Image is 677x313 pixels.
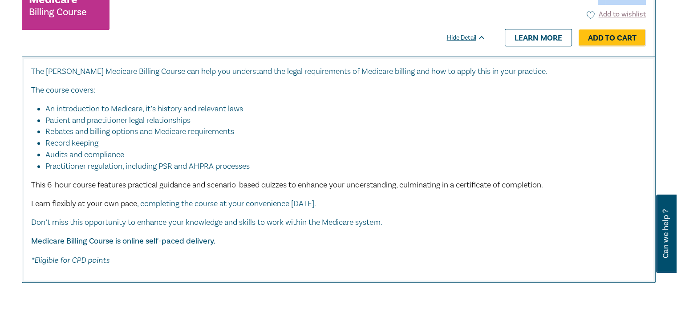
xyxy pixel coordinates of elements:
em: *Eligible for CPD points [31,255,109,264]
li: Record keeping [45,138,637,149]
p: The course covers: [31,85,646,96]
li: An introduction to Medicare, it’s history and relevant laws [45,103,637,115]
div: Hide Detail [447,33,496,42]
li: Rebates and billing options and Medicare requirements [45,126,637,138]
a: Add to Cart [579,29,646,46]
span: Can we help ? [661,200,670,268]
li: Audits and compliance [45,149,637,161]
strong: Medicare Billing Course is online self-paced delivery. [31,236,215,246]
small: Billing Course [29,8,87,16]
button: Add to wishlist [587,9,646,20]
a: Learn more [505,29,572,46]
span: Learn flexibly at your own pace [31,199,137,209]
li: Patient and practitioner legal relationships [45,115,637,126]
li: Practitioner regulation, including PSR and AHPRA processes [45,161,646,172]
span: This 6-hour course features practical guidance and scenario-based quizzes to enhance your underst... [31,180,543,190]
p: , completing the course at your convenience [DATE]. [31,198,646,210]
p: The [PERSON_NAME] Medicare Billing Course can help you understand the legal requirements of Medic... [31,66,646,77]
p: Don’t miss this opportunity to enhance your knowledge and skills to work within the Medicare system. [31,217,646,228]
